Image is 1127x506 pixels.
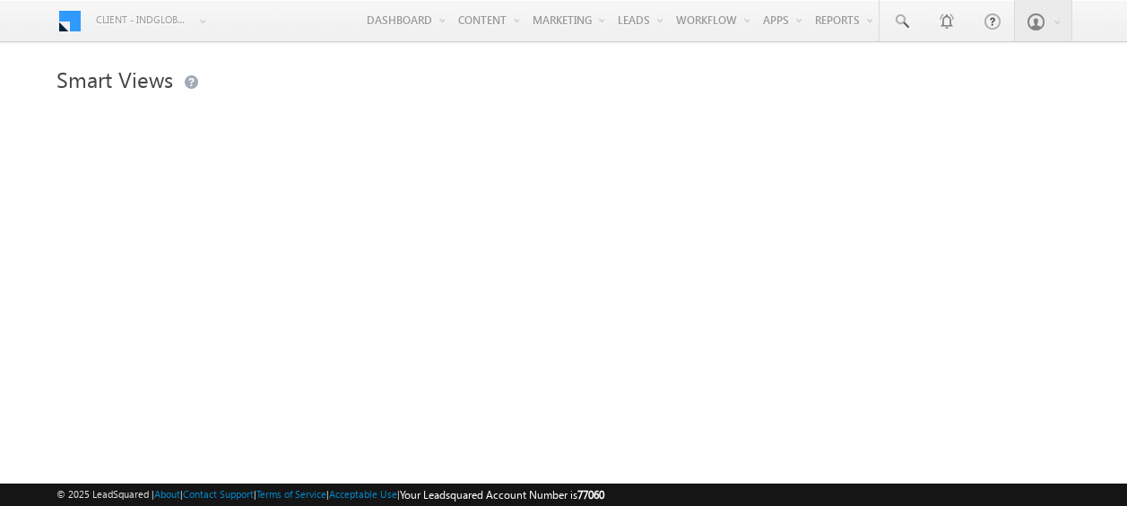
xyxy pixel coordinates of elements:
[256,488,326,500] a: Terms of Service
[400,488,604,502] span: Your Leadsquared Account Number is
[96,11,190,29] span: Client - indglobal1 (77060)
[183,488,254,500] a: Contact Support
[56,486,604,503] span: © 2025 LeadSquared | | | | |
[577,488,604,502] span: 77060
[329,488,397,500] a: Acceptable Use
[154,488,180,500] a: About
[56,65,173,93] span: Smart Views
